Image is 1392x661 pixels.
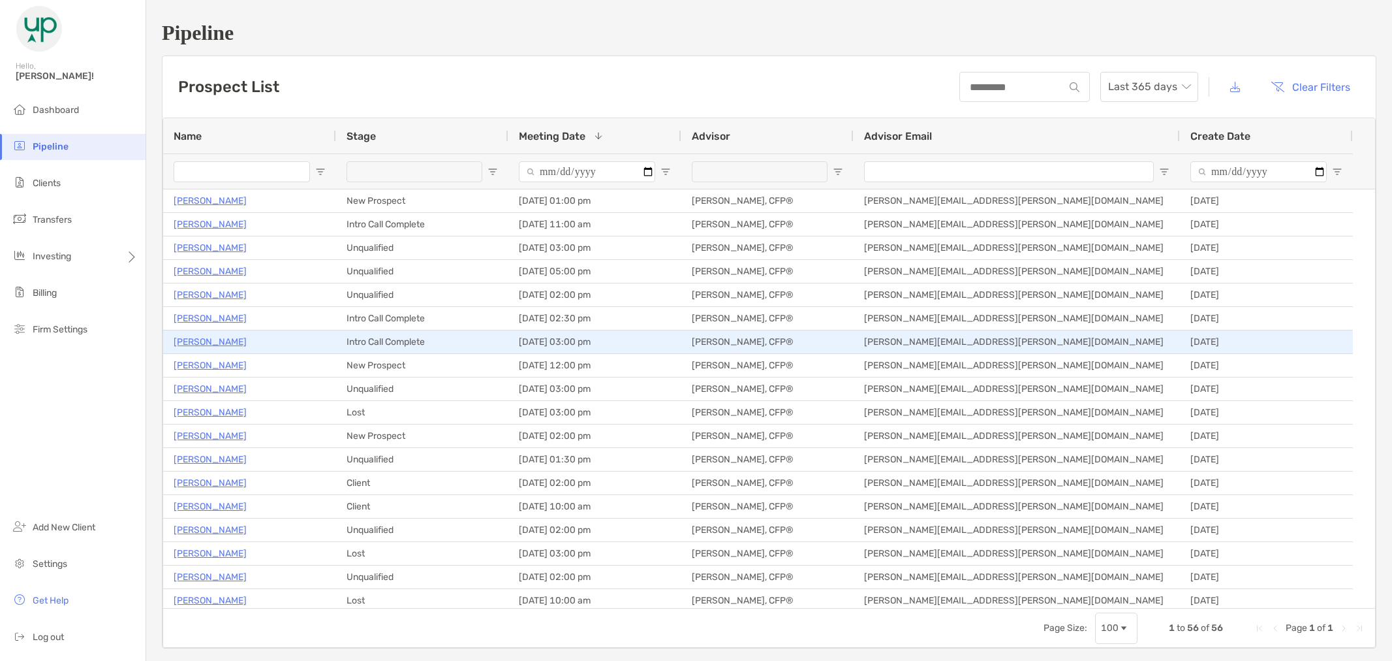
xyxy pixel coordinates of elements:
[12,138,27,153] img: pipeline icon
[508,542,681,565] div: [DATE] 03:00 pm
[681,495,854,518] div: [PERSON_NAME], CFP®
[508,495,681,518] div: [DATE] 10:00 am
[162,21,1376,45] h1: Pipeline
[508,354,681,377] div: [DATE] 12:00 pm
[1180,519,1353,541] div: [DATE]
[681,448,854,471] div: [PERSON_NAME], CFP®
[33,141,69,152] span: Pipeline
[681,378,854,400] div: [PERSON_NAME], CFP®
[33,251,71,262] span: Investing
[1180,378,1353,400] div: [DATE]
[681,566,854,588] div: [PERSON_NAME], CFP®
[12,101,27,117] img: dashboard icon
[1190,161,1327,182] input: Create Date Filter Input
[681,283,854,306] div: [PERSON_NAME], CFP®
[12,592,27,607] img: get-help icon
[336,330,508,353] div: Intro Call Complete
[508,448,681,471] div: [DATE] 01:30 pm
[864,161,1154,182] input: Advisor Email Filter Input
[508,519,681,541] div: [DATE] 02:00 pm
[1095,613,1137,644] div: Page Size
[174,263,247,280] p: [PERSON_NAME]
[1286,622,1307,634] span: Page
[1180,307,1353,330] div: [DATE]
[33,632,64,643] span: Log out
[174,240,247,256] a: [PERSON_NAME]
[174,334,247,350] p: [PERSON_NAME]
[33,178,61,189] span: Clients
[660,167,671,177] button: Open Filter Menu
[1180,495,1353,518] div: [DATE]
[681,425,854,447] div: [PERSON_NAME], CFP®
[174,569,247,585] a: [PERSON_NAME]
[854,236,1180,259] div: [PERSON_NAME][EMAIL_ADDRESS][PERSON_NAME][DOMAIN_NAME]
[336,448,508,471] div: Unqualified
[508,260,681,283] div: [DATE] 05:00 pm
[854,589,1180,612] div: [PERSON_NAME][EMAIL_ADDRESS][PERSON_NAME][DOMAIN_NAME]
[1101,622,1119,634] div: 100
[1180,542,1353,565] div: [DATE]
[12,555,27,571] img: settings icon
[854,519,1180,541] div: [PERSON_NAME][EMAIL_ADDRESS][PERSON_NAME][DOMAIN_NAME]
[336,472,508,494] div: Client
[1211,622,1223,634] span: 56
[1180,283,1353,306] div: [DATE]
[508,213,681,236] div: [DATE] 11:00 am
[336,378,508,400] div: Unqualified
[336,283,508,306] div: Unqualified
[1180,566,1353,588] div: [DATE]
[174,193,247,209] a: [PERSON_NAME]
[336,542,508,565] div: Lost
[854,425,1180,447] div: [PERSON_NAME][EMAIL_ADDRESS][PERSON_NAME][DOMAIN_NAME]
[12,284,27,300] img: billing icon
[681,401,854,424] div: [PERSON_NAME], CFP®
[1180,354,1353,377] div: [DATE]
[1159,167,1169,177] button: Open Filter Menu
[692,130,730,142] span: Advisor
[681,260,854,283] div: [PERSON_NAME], CFP®
[12,519,27,534] img: add_new_client icon
[508,236,681,259] div: [DATE] 03:00 pm
[1044,622,1087,634] div: Page Size:
[33,214,72,225] span: Transfers
[1169,622,1175,634] span: 1
[174,498,247,515] a: [PERSON_NAME]
[1180,401,1353,424] div: [DATE]
[508,401,681,424] div: [DATE] 03:00 pm
[336,354,508,377] div: New Prospect
[519,130,585,142] span: Meeting Date
[854,542,1180,565] div: [PERSON_NAME][EMAIL_ADDRESS][PERSON_NAME][DOMAIN_NAME]
[174,522,247,538] a: [PERSON_NAME]
[681,519,854,541] div: [PERSON_NAME], CFP®
[174,475,247,491] p: [PERSON_NAME]
[174,216,247,233] a: [PERSON_NAME]
[854,213,1180,236] div: [PERSON_NAME][EMAIL_ADDRESS][PERSON_NAME][DOMAIN_NAME]
[174,545,247,562] a: [PERSON_NAME]
[1180,213,1353,236] div: [DATE]
[854,495,1180,518] div: [PERSON_NAME][EMAIL_ADDRESS][PERSON_NAME][DOMAIN_NAME]
[174,451,247,468] a: [PERSON_NAME]
[1338,623,1349,634] div: Next Page
[1327,622,1333,634] span: 1
[12,248,27,263] img: investing icon
[854,448,1180,471] div: [PERSON_NAME][EMAIL_ADDRESS][PERSON_NAME][DOMAIN_NAME]
[174,287,247,303] a: [PERSON_NAME]
[1201,622,1209,634] span: of
[1317,622,1325,634] span: of
[12,211,27,227] img: transfers icon
[174,381,247,397] a: [PERSON_NAME]
[508,189,681,212] div: [DATE] 01:00 pm
[854,189,1180,212] div: [PERSON_NAME][EMAIL_ADDRESS][PERSON_NAME][DOMAIN_NAME]
[174,357,247,374] a: [PERSON_NAME]
[1354,623,1365,634] div: Last Page
[508,472,681,494] div: [DATE] 02:00 pm
[336,307,508,330] div: Intro Call Complete
[174,592,247,609] a: [PERSON_NAME]
[33,558,67,570] span: Settings
[508,425,681,447] div: [DATE] 02:00 pm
